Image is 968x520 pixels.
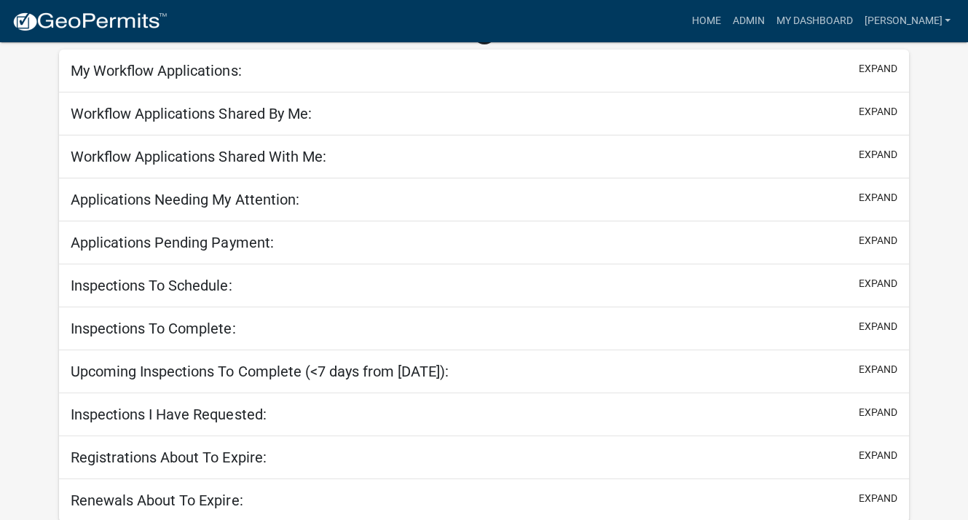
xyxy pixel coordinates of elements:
[859,104,897,119] button: expand
[770,7,858,35] a: My Dashboard
[71,148,326,165] h5: Workflow Applications Shared With Me:
[71,62,241,79] h5: My Workflow Applications:
[858,7,956,35] a: [PERSON_NAME]
[859,491,897,506] button: expand
[859,190,897,205] button: expand
[71,320,235,337] h5: Inspections To Complete:
[71,449,266,466] h5: Registrations About To Expire:
[859,319,897,334] button: expand
[71,492,243,509] h5: Renewals About To Expire:
[71,191,299,208] h5: Applications Needing My Attention:
[859,448,897,463] button: expand
[859,147,897,162] button: expand
[859,61,897,76] button: expand
[71,234,273,251] h5: Applications Pending Payment:
[859,362,897,377] button: expand
[859,405,897,420] button: expand
[859,276,897,291] button: expand
[71,277,232,294] h5: Inspections To Schedule:
[71,406,266,423] h5: Inspections I Have Requested:
[726,7,770,35] a: Admin
[685,7,726,35] a: Home
[859,233,897,248] button: expand
[71,105,311,122] h5: Workflow Applications Shared By Me:
[71,363,448,380] h5: Upcoming Inspections To Complete (<7 days from [DATE]):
